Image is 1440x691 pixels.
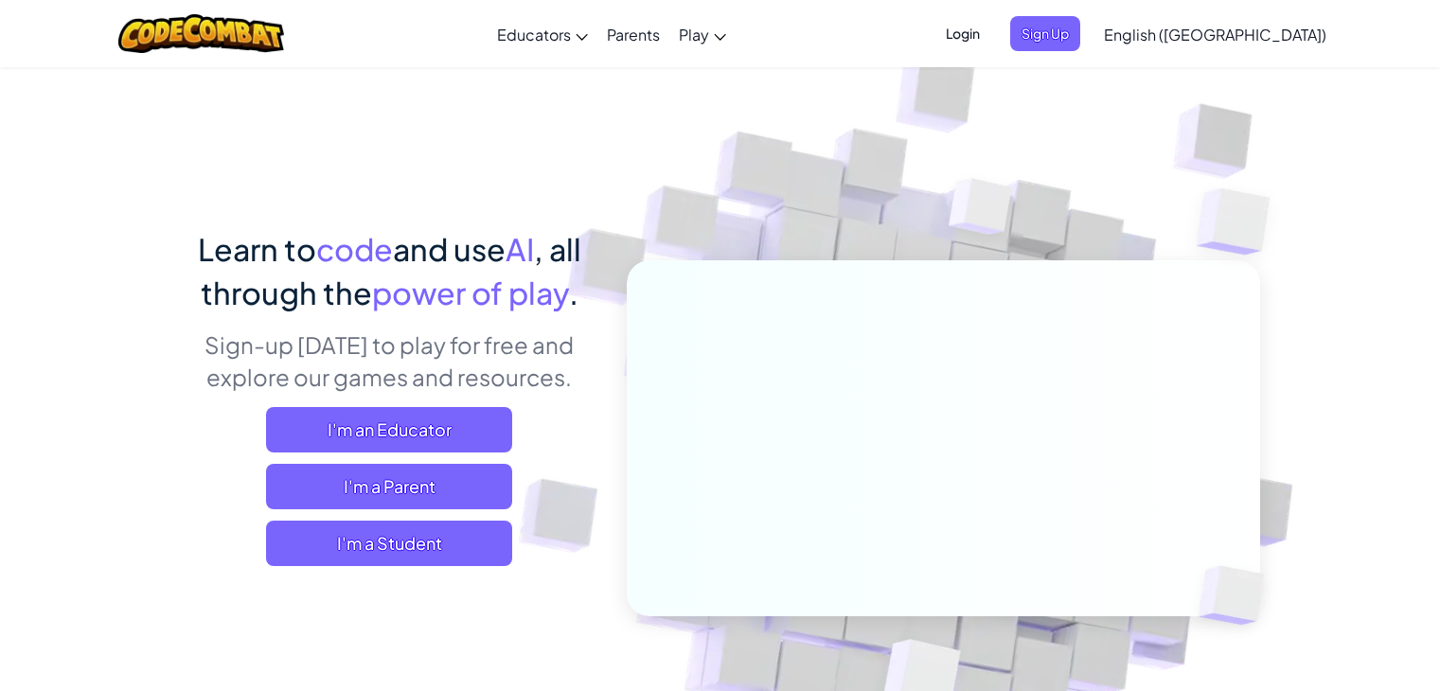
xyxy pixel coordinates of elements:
[181,328,598,393] p: Sign-up [DATE] to play for free and explore our games and resources.
[569,274,578,311] span: .
[1094,9,1336,60] a: English ([GEOGRAPHIC_DATA])
[679,25,709,44] span: Play
[497,25,571,44] span: Educators
[488,9,597,60] a: Educators
[1104,25,1326,44] span: English ([GEOGRAPHIC_DATA])
[266,407,512,452] a: I'm an Educator
[506,230,534,268] span: AI
[1166,526,1308,664] img: Overlap cubes
[198,230,316,268] span: Learn to
[316,230,393,268] span: code
[266,521,512,566] button: I'm a Student
[913,141,1049,282] img: Overlap cubes
[597,9,669,60] a: Parents
[372,274,569,311] span: power of play
[118,14,284,53] img: CodeCombat logo
[1159,142,1323,302] img: Overlap cubes
[266,464,512,509] a: I'm a Parent
[669,9,736,60] a: Play
[1010,16,1080,51] button: Sign Up
[393,230,506,268] span: and use
[934,16,991,51] button: Login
